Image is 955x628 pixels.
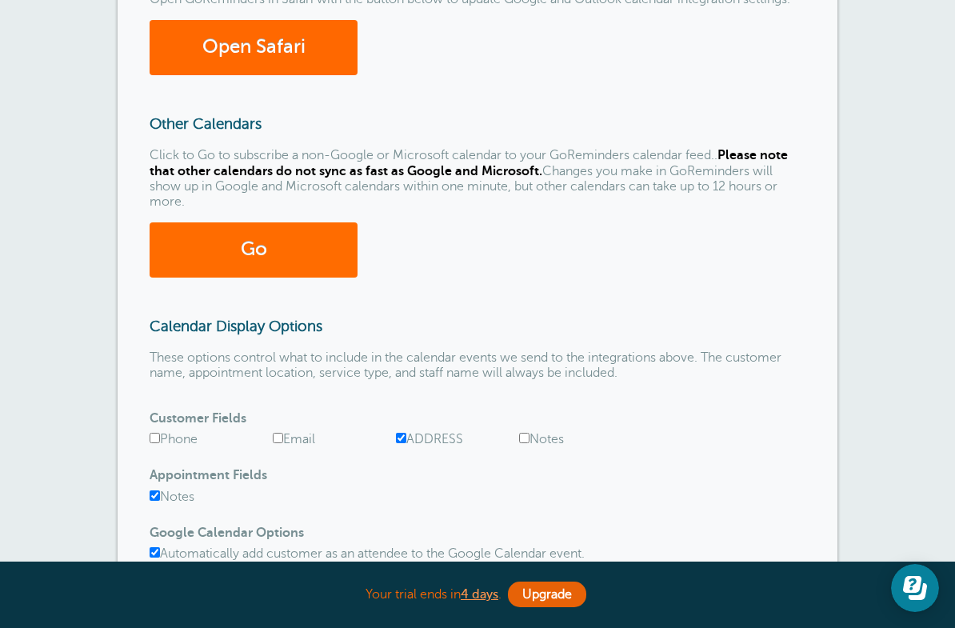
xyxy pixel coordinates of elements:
[150,547,160,558] input: Automatically add customer as an attendee to the Google Calendar event.
[150,526,805,541] h4: Google Calendar Options
[891,564,939,612] iframe: Resource center
[150,490,194,504] label: Notes
[150,546,585,561] label: Automatically add customer as an attendee to the Google Calendar event.
[396,433,406,443] input: ADDRESS
[150,318,805,335] h3: Calendar Display Options
[519,432,564,446] label: Notes
[150,411,805,426] h4: Customer Fields
[396,432,463,446] label: ADDRESS
[150,148,805,210] p: Click to Go to subscribe a non-Google or Microsoft calendar to your GoReminders calendar feed.. C...
[150,115,805,133] h3: Other Calendars
[150,468,805,483] h4: Appointment Fields
[150,350,805,381] p: These options control what to include in the calendar events we send to the integrations above. T...
[273,432,315,446] label: Email
[150,222,358,278] a: Go
[150,20,358,75] a: Open Safari
[273,433,283,443] input: Email
[150,433,160,443] input: Phone
[118,578,837,612] div: Your trial ends in .
[150,490,160,501] input: Notes
[508,582,586,607] a: Upgrade
[519,433,529,443] input: Notes
[461,587,498,602] a: 4 days
[150,148,788,178] strong: Please note that other calendars do not sync as fast as Google and Microsoft.
[150,432,198,446] label: Phone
